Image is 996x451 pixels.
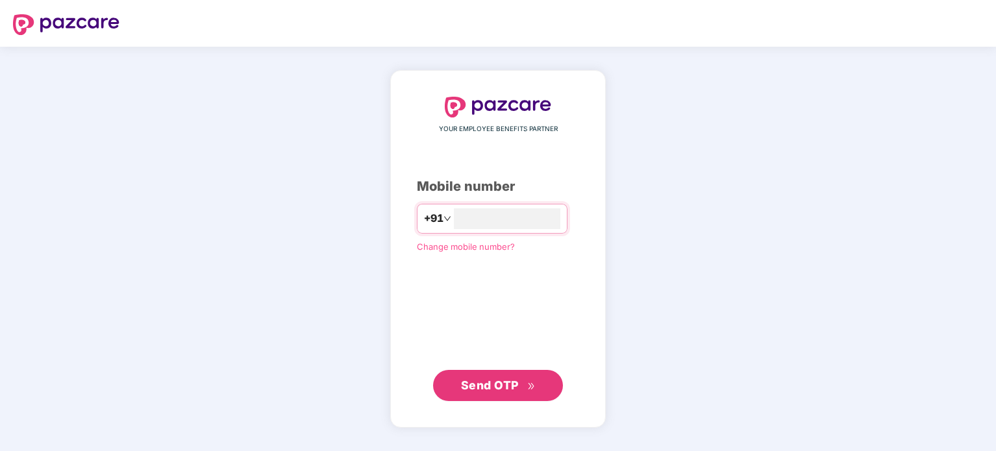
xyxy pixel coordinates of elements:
[13,14,119,35] img: logo
[461,378,519,392] span: Send OTP
[443,215,451,223] span: down
[417,241,515,252] a: Change mobile number?
[527,382,536,391] span: double-right
[445,97,551,117] img: logo
[439,124,558,134] span: YOUR EMPLOYEE BENEFITS PARTNER
[424,210,443,226] span: +91
[433,370,563,401] button: Send OTPdouble-right
[417,177,579,197] div: Mobile number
